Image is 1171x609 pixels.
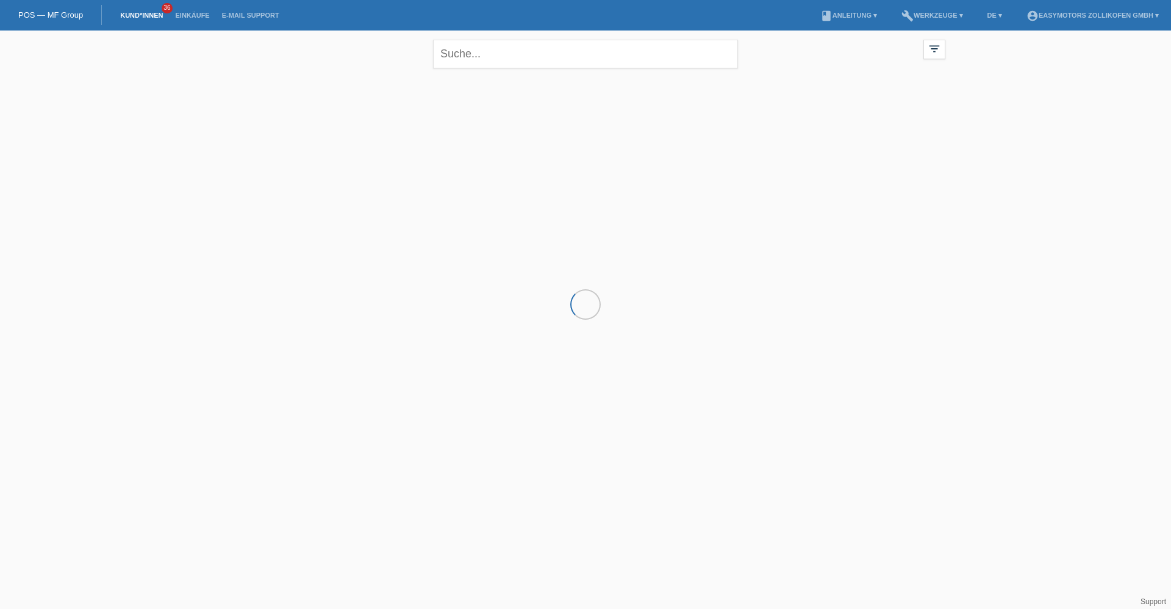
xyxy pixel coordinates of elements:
[901,10,914,22] i: build
[1020,12,1165,19] a: account_circleEasymotors Zollikofen GmbH ▾
[928,42,941,56] i: filter_list
[114,12,169,19] a: Kund*innen
[1141,597,1166,606] a: Support
[820,10,833,22] i: book
[433,40,738,68] input: Suche...
[18,10,83,20] a: POS — MF Group
[895,12,969,19] a: buildWerkzeuge ▾
[169,12,215,19] a: Einkäufe
[814,12,883,19] a: bookAnleitung ▾
[216,12,285,19] a: E-Mail Support
[981,12,1008,19] a: DE ▾
[1026,10,1039,22] i: account_circle
[162,3,173,13] span: 36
